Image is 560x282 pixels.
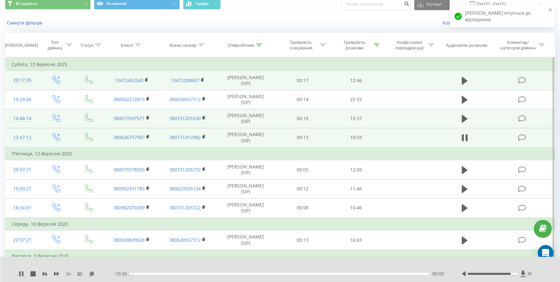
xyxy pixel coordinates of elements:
td: [PERSON_NAME] (SIP) [215,109,276,128]
td: 00:13 [276,128,329,147]
td: 00:14 [276,90,329,109]
div: [PERSON_NAME] [5,43,38,48]
div: Аудіозапис розмови [446,43,487,48]
td: [PERSON_NAME] (SIP) [215,90,276,109]
div: Accessibility label [129,273,132,275]
td: 25:55 [329,90,383,109]
div: 19:29:04 [12,93,33,106]
td: [PERSON_NAME] (SIP) [215,231,276,250]
div: Бізнес номер [170,43,196,48]
span: 2 x [66,271,71,277]
a: 380731412982 [169,134,201,140]
div: 18:34:01 [12,202,33,214]
button: Скинути фільтри [5,20,46,26]
div: Статус [81,43,94,48]
td: [PERSON_NAME] (SIP) [215,198,276,218]
div: Тривалість очікування [283,40,318,51]
div: Accessibility label [511,273,513,275]
a: 380731205722 [169,167,201,173]
a: 380502212815 [113,96,145,102]
div: 14:46:14 [12,112,33,125]
td: 11:46 [329,179,383,198]
div: 19:50:21 [12,183,33,195]
td: 12:46 [329,71,383,90]
td: 16:03 [329,231,383,250]
div: Назва схеми переадресації [392,40,427,51]
div: Open Intercom Messenger [538,245,553,261]
td: [PERSON_NAME] (SIP) [215,128,276,147]
a: 380992931783 [113,185,145,192]
div: 12:47:12 [12,131,33,144]
div: 20:53:31 [12,163,33,176]
span: 00:00 [432,271,444,277]
button: close [548,7,553,13]
td: П’ятниця, 12 Вересня 2025 [5,147,555,160]
a: 380677697571 [113,115,145,121]
span: Всі дзвінки [16,1,37,6]
a: 380979378055 [113,167,145,173]
td: 00:13 [276,231,329,250]
td: 15:37 [329,109,383,128]
a: 380509839828 [113,237,145,243]
div: Тривалість розмови [337,40,372,51]
td: 00:08 [276,198,329,218]
div: 20:17:35 [12,74,33,87]
td: 00:17 [276,71,329,90]
td: Вівторок, 9 Вересня 2025 [5,250,555,263]
div: Співробітник [228,43,254,48]
a: 13472452043 [115,77,143,83]
a: 380633505124 [169,185,201,192]
div: Коментар/категорія дзвінка [499,40,537,51]
div: Клієнт [121,43,133,48]
div: Тип дзвінка [45,40,65,51]
a: 380630557312 [169,237,201,243]
td: [PERSON_NAME] (SIP) [215,160,276,179]
span: Графік [196,1,209,6]
td: 00:10 [276,109,329,128]
td: 10:46 [329,198,383,218]
div: [PERSON_NAME] готується до відтворення [450,5,555,27]
a: 380636757987 [113,134,145,140]
td: 10:59 [329,128,383,147]
span: - 10:56 [114,271,130,277]
a: 13472208407 [171,77,199,83]
td: 00:12 [276,179,329,198]
td: [PERSON_NAME] (SIP) [215,179,276,198]
td: Середа, 10 Вересня 2025 [5,218,555,231]
a: 380630557312 [169,96,201,102]
a: 380731201630 [169,115,201,121]
td: 00:05 [276,160,329,179]
a: 380731205722 [169,204,201,211]
a: Коли дані можуть відрізнятися вiд інших систем [442,20,555,26]
a: 380982070269 [113,204,145,211]
td: 12:09 [329,160,383,179]
td: Субота, 13 Вересня 2025 [5,58,555,71]
td: [PERSON_NAME] (SIP) [215,71,276,90]
div: 20:57:21 [12,234,33,246]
